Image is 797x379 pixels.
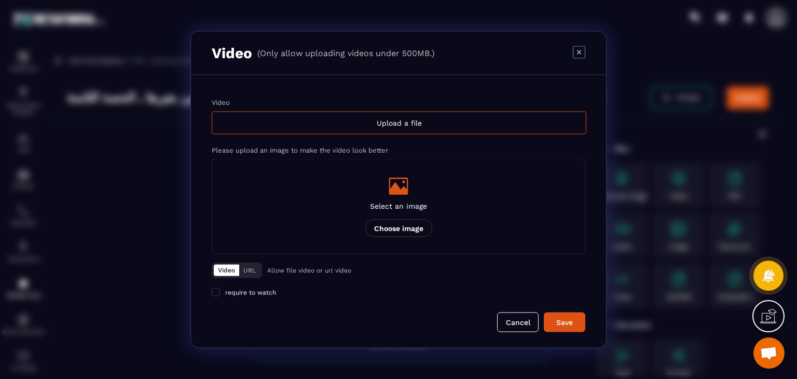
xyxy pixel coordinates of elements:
p: (Only allow uploading videos under 500MB.) [257,48,435,58]
p: Choose image [365,220,432,237]
button: URL [239,265,260,276]
button: Video [214,265,239,276]
button: Cancel [497,313,539,332]
p: Select an image [365,202,432,210]
p: Allow file video or url video [267,267,351,274]
div: Save [551,317,579,328]
label: Video [212,99,230,106]
label: Please upload an image to make the video look better [212,146,388,154]
div: Open chat [753,337,785,369]
span: require to watch [225,289,276,296]
div: Upload a file [212,112,586,134]
h3: Video [212,45,252,62]
button: Save [544,313,585,332]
